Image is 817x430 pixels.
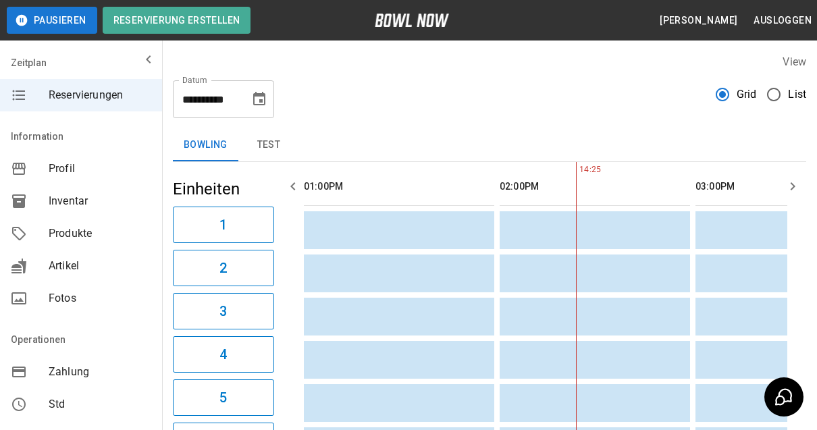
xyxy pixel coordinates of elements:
button: test [238,129,299,161]
span: List [788,86,806,103]
h6: 5 [219,387,227,408]
button: 3 [173,293,274,329]
button: 4 [173,336,274,373]
span: Inventar [49,193,151,209]
button: Ausloggen [748,8,817,33]
span: Fotos [49,290,151,306]
button: Reservierung erstellen [103,7,251,34]
button: Bowling [173,129,238,161]
h6: 4 [219,344,227,365]
button: 5 [173,379,274,416]
button: 2 [173,250,274,286]
h6: 2 [219,257,227,279]
span: Artikel [49,258,151,274]
h6: 3 [219,300,227,322]
span: Zahlung [49,364,151,380]
h6: 1 [219,214,227,236]
label: View [783,55,806,68]
span: Profil [49,161,151,177]
button: [PERSON_NAME] [654,8,743,33]
button: Choose date, selected date is 15. Nov. 2025 [246,86,273,113]
span: 14:25 [576,163,579,177]
img: logo [375,14,449,27]
div: inventory tabs [173,129,806,161]
span: Reservierungen [49,87,151,103]
th: 02:00PM [500,167,690,206]
th: 01:00PM [304,167,494,206]
h5: Einheiten [173,178,274,200]
button: 1 [173,207,274,243]
span: Std [49,396,151,412]
span: Produkte [49,225,151,242]
button: Pausieren [7,7,97,34]
span: Grid [737,86,757,103]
